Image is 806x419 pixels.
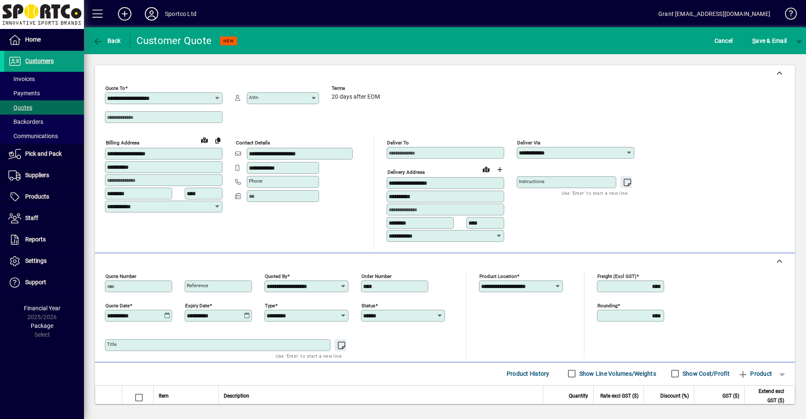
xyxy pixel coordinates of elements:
mat-label: Attn [249,94,258,100]
a: View on map [198,133,211,147]
a: Quotes [4,100,84,115]
span: Discount (%) [660,391,689,401]
label: Show Cost/Profit [681,369,730,378]
span: Package [31,322,53,329]
button: Product [734,366,776,381]
span: Cancel [714,34,733,47]
span: Staff [25,215,38,221]
span: Reports [25,236,46,243]
mat-label: Freight (excl GST) [597,273,636,279]
span: Customers [25,58,54,64]
button: Cancel [712,33,735,48]
app-page-header-button: Back [84,33,130,48]
span: Home [25,36,41,43]
mat-label: Rounding [597,302,618,308]
span: Extend excl GST ($) [750,387,784,405]
span: Quantity [569,391,588,401]
span: Item [159,391,169,401]
span: Settings [25,257,47,264]
mat-label: Product location [479,273,517,279]
span: Product [738,367,772,380]
mat-label: Status [361,302,375,308]
mat-label: Type [265,302,275,308]
a: Staff [4,208,84,229]
a: Pick and Pack [4,144,84,165]
mat-label: Instructions [519,178,544,184]
span: S [752,37,756,44]
button: Copy to Delivery address [211,134,225,147]
button: Save & Email [748,33,791,48]
span: Invoices [8,76,35,82]
mat-label: Deliver via [517,140,540,146]
span: Financial Year [24,305,60,312]
mat-label: Expiry date [185,302,209,308]
span: Suppliers [25,172,49,178]
div: Sportco Ltd [165,7,196,21]
mat-hint: Use 'Enter' to start a new line [562,188,628,198]
span: Support [25,279,46,285]
button: Back [91,33,123,48]
div: Grant [EMAIL_ADDRESS][DOMAIN_NAME] [658,7,770,21]
a: Backorders [4,115,84,129]
button: Add [111,6,138,21]
span: Product History [507,367,550,380]
a: Payments [4,86,84,100]
button: Choose address [493,163,506,176]
span: Pick and Pack [25,150,62,157]
span: Payments [8,90,40,97]
a: Home [4,29,84,50]
a: Invoices [4,72,84,86]
div: Customer Quote [136,34,212,47]
span: 20 days after EOM [332,94,380,100]
a: Reports [4,229,84,250]
span: GST ($) [722,391,739,401]
span: Products [25,193,49,200]
span: Back [93,37,121,44]
span: Quotes [8,104,32,111]
span: ave & Email [752,34,787,47]
span: Backorders [8,118,43,125]
a: Communications [4,129,84,143]
mat-hint: Use 'Enter' to start a new line [276,351,342,361]
button: Profile [138,6,165,21]
span: Terms [332,86,382,91]
mat-label: Title [107,341,117,347]
span: NEW [223,38,234,44]
mat-label: Reference [187,283,208,288]
mat-label: Deliver To [387,140,409,146]
span: Rate excl GST ($) [600,391,639,401]
a: Support [4,272,84,293]
mat-label: Quote number [105,273,136,279]
button: Product History [503,366,553,381]
mat-label: Phone [249,178,262,184]
a: Knowledge Base [779,2,796,29]
a: Settings [4,251,84,272]
a: Products [4,186,84,207]
label: Show Line Volumes/Weights [578,369,656,378]
mat-label: Quote date [105,302,130,308]
a: View on map [479,162,493,176]
span: Communications [8,133,58,139]
mat-label: Quote To [105,85,125,91]
mat-label: Quoted by [265,273,287,279]
a: Suppliers [4,165,84,186]
mat-label: Order number [361,273,392,279]
span: Description [224,391,249,401]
